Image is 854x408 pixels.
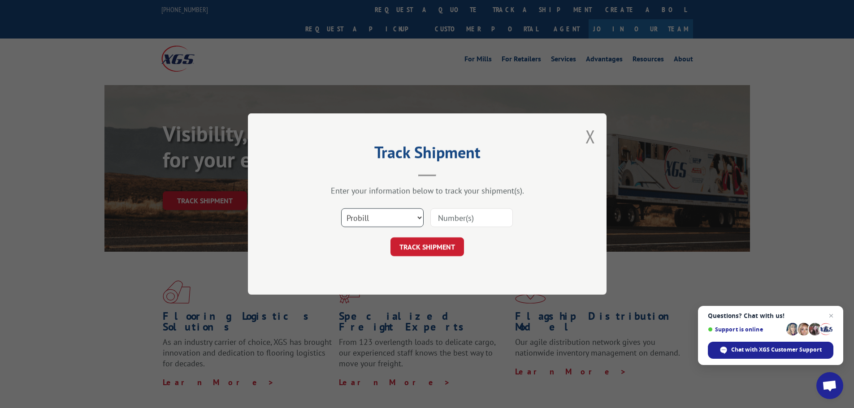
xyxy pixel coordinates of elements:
[585,125,595,148] button: Close modal
[708,312,833,319] span: Questions? Chat with us!
[708,326,783,333] span: Support is online
[708,342,833,359] div: Chat with XGS Customer Support
[430,208,513,227] input: Number(s)
[390,237,464,256] button: TRACK SHIPMENT
[826,310,837,321] span: Close chat
[293,146,562,163] h2: Track Shipment
[816,372,843,399] div: Open chat
[293,185,562,196] div: Enter your information below to track your shipment(s).
[731,346,822,354] span: Chat with XGS Customer Support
